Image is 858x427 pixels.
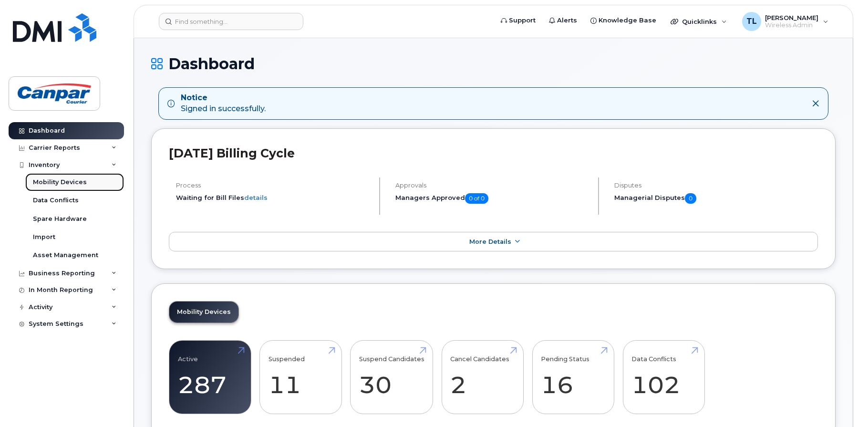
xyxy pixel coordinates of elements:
h4: Disputes [614,182,818,189]
h5: Managers Approved [395,193,590,204]
h4: Approvals [395,182,590,189]
a: Suspended 11 [269,346,333,409]
a: Cancel Candidates 2 [450,346,515,409]
span: 0 of 0 [465,193,488,204]
h5: Managerial Disputes [614,193,818,204]
h1: Dashboard [151,55,836,72]
li: Waiting for Bill Files [176,193,371,202]
a: Data Conflicts 102 [631,346,696,409]
div: Signed in successfully. [181,93,266,115]
a: details [244,194,268,201]
a: Pending Status 16 [541,346,605,409]
h4: Process [176,182,371,189]
span: More Details [469,238,511,245]
strong: Notice [181,93,266,104]
a: Active 287 [178,346,242,409]
a: Mobility Devices [169,302,238,323]
span: 0 [685,193,696,204]
h2: [DATE] Billing Cycle [169,146,818,160]
a: Suspend Candidates 30 [359,346,424,409]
